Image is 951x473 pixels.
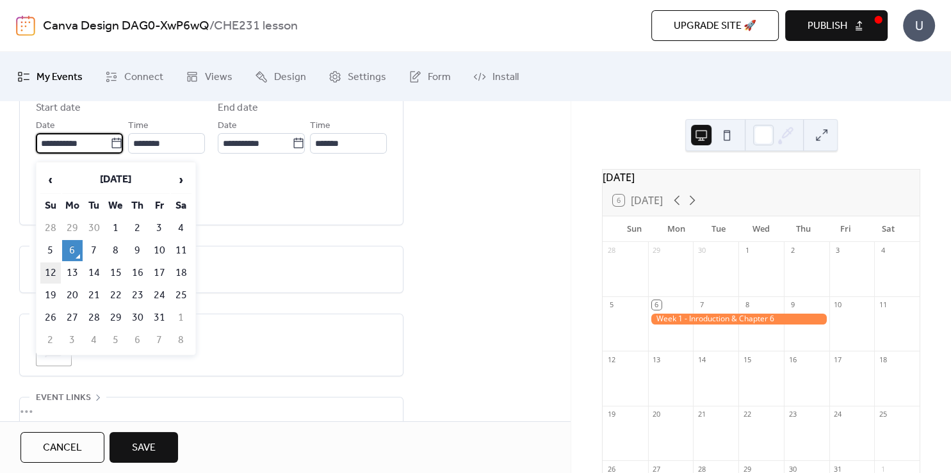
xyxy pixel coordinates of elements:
span: Install [492,67,519,87]
div: 20 [652,410,662,419]
div: 6 [652,300,662,310]
span: Views [205,67,232,87]
div: 17 [833,355,843,364]
div: 30 [697,246,706,255]
div: Sat [867,216,909,242]
div: Week 1 - Inroduction & Chapter 6 [648,314,829,325]
span: Publish [808,19,847,34]
td: 3 [62,330,83,351]
td: 12 [40,262,61,284]
td: 30 [127,307,148,328]
img: logo [16,15,35,36]
td: 29 [62,218,83,239]
td: 13 [62,262,83,284]
span: Connect [124,67,163,87]
td: 26 [40,307,61,328]
td: 25 [171,285,191,306]
div: 14 [697,355,706,364]
b: CHE231 lesson [214,14,298,38]
td: 4 [84,330,104,351]
div: Thu [783,216,825,242]
div: Wed [740,216,782,242]
td: 17 [149,262,170,284]
th: Fr [149,195,170,216]
th: [DATE] [62,166,170,194]
div: 13 [652,355,662,364]
td: 8 [171,330,191,351]
td: 1 [106,218,126,239]
b: / [209,14,214,38]
a: Cancel [20,432,104,463]
div: 4 [878,246,888,255]
div: 15 [742,355,752,364]
td: 2 [127,218,148,239]
th: Su [40,195,61,216]
td: 10 [149,240,170,261]
div: 22 [742,410,752,419]
td: 31 [149,307,170,328]
a: Canva Design DAG0-XwP6wQ [43,14,209,38]
a: Views [176,57,242,96]
div: Tue [697,216,740,242]
span: Upgrade site 🚀 [674,19,756,34]
td: 15 [106,262,126,284]
div: 5 [606,300,616,310]
span: Date [218,118,237,134]
div: ••• [20,397,403,424]
div: 8 [742,300,752,310]
div: [DATE] [603,170,920,185]
div: 25 [878,410,888,419]
div: 16 [788,355,797,364]
td: 7 [149,330,170,351]
td: 1 [171,307,191,328]
span: › [172,167,191,193]
a: My Events [8,57,92,96]
div: 18 [878,355,888,364]
td: 23 [127,285,148,306]
th: Th [127,195,148,216]
div: 7 [697,300,706,310]
span: Event links [36,390,91,406]
td: 6 [62,240,83,261]
div: 10 [833,300,843,310]
div: Start date [36,100,81,116]
td: 24 [149,285,170,306]
span: Time [128,118,149,134]
span: Form [428,67,451,87]
button: Publish [785,10,888,41]
div: 1 [742,246,752,255]
th: Mo [62,195,83,216]
th: Tu [84,195,104,216]
div: U [903,10,935,42]
td: 27 [62,307,83,328]
span: Save [132,440,156,456]
td: 11 [171,240,191,261]
span: Settings [348,67,386,87]
td: 19 [40,285,61,306]
td: 7 [84,240,104,261]
td: 5 [40,240,61,261]
div: 2 [788,246,797,255]
td: 20 [62,285,83,306]
td: 18 [171,262,191,284]
span: My Events [37,67,83,87]
td: 14 [84,262,104,284]
span: ‹ [41,167,60,193]
td: 4 [171,218,191,239]
div: Sun [613,216,655,242]
td: 5 [106,330,126,351]
td: 28 [40,218,61,239]
th: Sa [171,195,191,216]
td: 9 [127,240,148,261]
a: Settings [319,57,396,96]
a: Form [399,57,460,96]
span: Date [36,118,55,134]
td: 30 [84,218,104,239]
div: 23 [788,410,797,419]
div: 24 [833,410,843,419]
td: 2 [40,330,61,351]
div: 29 [652,246,662,255]
span: Cancel [43,440,82,456]
td: 8 [106,240,126,261]
div: End date [218,100,258,116]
